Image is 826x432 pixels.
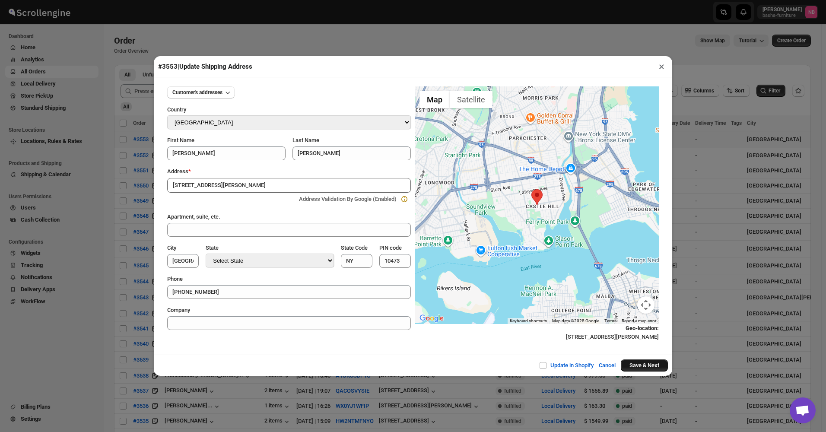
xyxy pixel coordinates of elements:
[167,213,220,220] span: Apartment, suite, etc.
[550,362,594,368] span: Update in Shopify
[299,196,397,202] span: Address Validation By Google (Enabled)
[417,313,446,324] img: Google
[167,276,183,282] span: Phone
[167,137,194,143] span: First Name
[655,60,668,73] button: ×
[158,63,252,70] span: #3553 | Update Shipping Address
[167,105,411,115] div: Country
[626,325,659,331] b: Geo-location :
[341,245,368,251] span: State Code
[172,89,222,96] span: Customer's addresses
[510,318,547,324] button: Keyboard shortcuts
[621,359,668,372] button: Save & Next
[534,357,599,374] button: Update in Shopify
[167,86,235,98] button: Customer's addresses
[552,318,599,323] span: Map data ©2025 Google
[419,91,450,108] button: Show street map
[379,245,402,251] span: PIN code
[594,357,621,374] button: Cancel
[167,245,176,251] span: City
[415,324,659,341] div: [STREET_ADDRESS][PERSON_NAME]
[206,244,334,254] div: State
[167,178,411,193] input: Enter a address
[790,397,816,423] div: Open chat
[450,91,492,108] button: Show satellite imagery
[292,137,319,143] span: Last Name
[604,318,616,323] a: Terms (opens in new tab)
[167,167,411,176] div: Address
[637,296,654,314] button: Map camera controls
[622,318,656,323] a: Report a map error
[417,313,446,324] a: Open this area in Google Maps (opens a new window)
[167,307,190,313] span: Company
